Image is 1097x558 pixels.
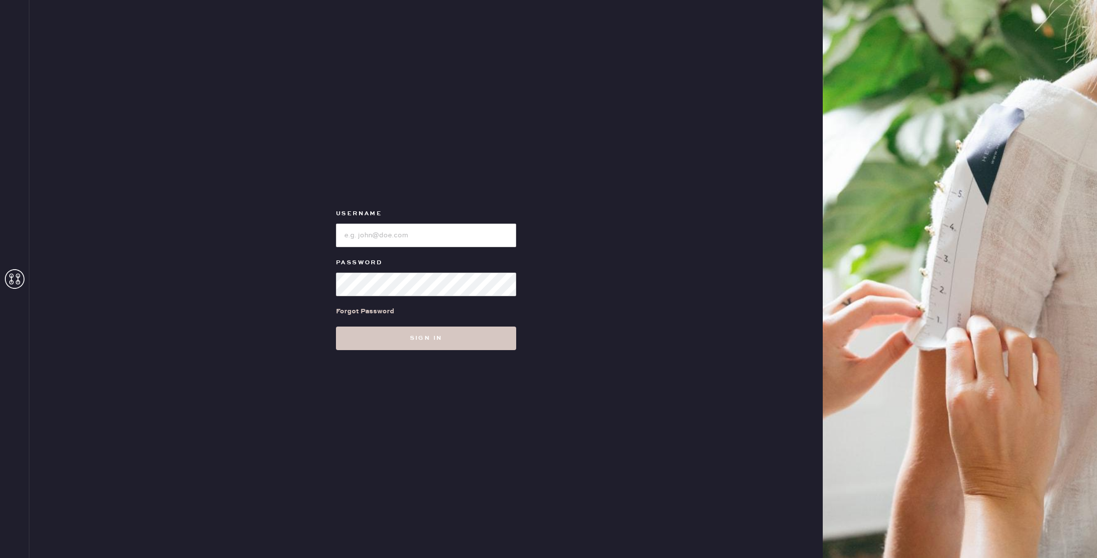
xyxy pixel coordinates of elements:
[336,208,516,220] label: Username
[336,257,516,269] label: Password
[336,306,394,317] div: Forgot Password
[336,327,516,350] button: Sign in
[336,296,394,327] a: Forgot Password
[336,224,516,247] input: e.g. john@doe.com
